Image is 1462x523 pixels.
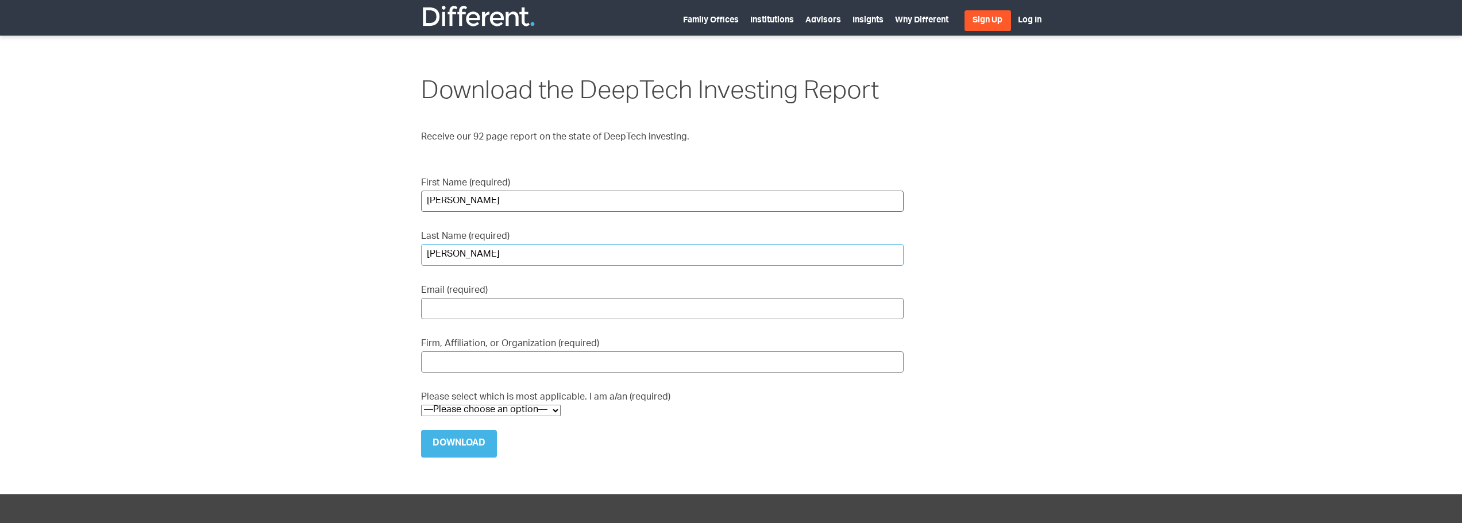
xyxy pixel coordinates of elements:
[683,17,739,25] a: Family Offices
[421,76,904,110] h1: Download the DeepTech Investing Report
[421,351,904,373] input: Firm, Affiliation, or Organization (required)
[421,405,561,416] select: Please select which is most applicable. I am a/an (required)
[421,284,904,319] label: Email (required)
[965,10,1011,31] a: Sign Up
[421,191,904,212] input: First Name (required)
[421,298,904,319] input: Email (required)
[805,17,841,25] a: Advisors
[421,177,904,458] form: Contact form
[421,391,904,416] label: Please select which is most applicable. I am a/an (required)
[1018,17,1041,25] a: Log In
[421,230,904,265] label: Last Name (required)
[421,338,904,373] label: Firm, Affiliation, or Organization (required)
[421,244,904,265] input: Last Name (required)
[421,131,904,145] p: Receive our 92 page report on the state of DeepTech investing.
[421,5,536,28] img: Different Funds
[750,17,794,25] a: Institutions
[895,17,948,25] a: Why Different
[852,17,884,25] a: Insights
[421,177,904,212] label: First Name (required)
[421,430,497,458] input: Download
